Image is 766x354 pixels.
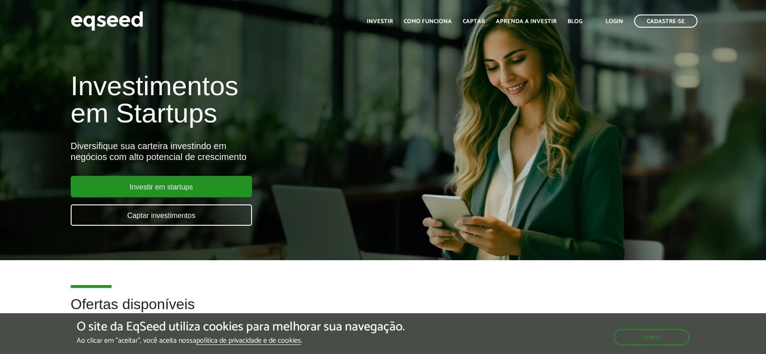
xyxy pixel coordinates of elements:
[404,19,452,24] a: Como funciona
[496,19,557,24] a: Aprenda a investir
[196,337,301,345] a: política de privacidade e de cookies
[614,329,689,345] button: Aceitar
[634,15,698,28] a: Cadastre-se
[367,19,393,24] a: Investir
[463,19,485,24] a: Captar
[77,320,405,334] h5: O site da EqSeed utiliza cookies para melhorar sua navegação.
[71,176,252,197] a: Investir em startups
[71,296,695,326] h2: Ofertas disponíveis
[71,141,440,162] div: Diversifique sua carteira investindo em negócios com alto potencial de crescimento
[71,204,252,226] a: Captar investimentos
[77,336,405,345] p: Ao clicar em "aceitar", você aceita nossa .
[606,19,623,24] a: Login
[71,9,143,33] img: EqSeed
[567,19,582,24] a: Blog
[71,73,440,127] h1: Investimentos em Startups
